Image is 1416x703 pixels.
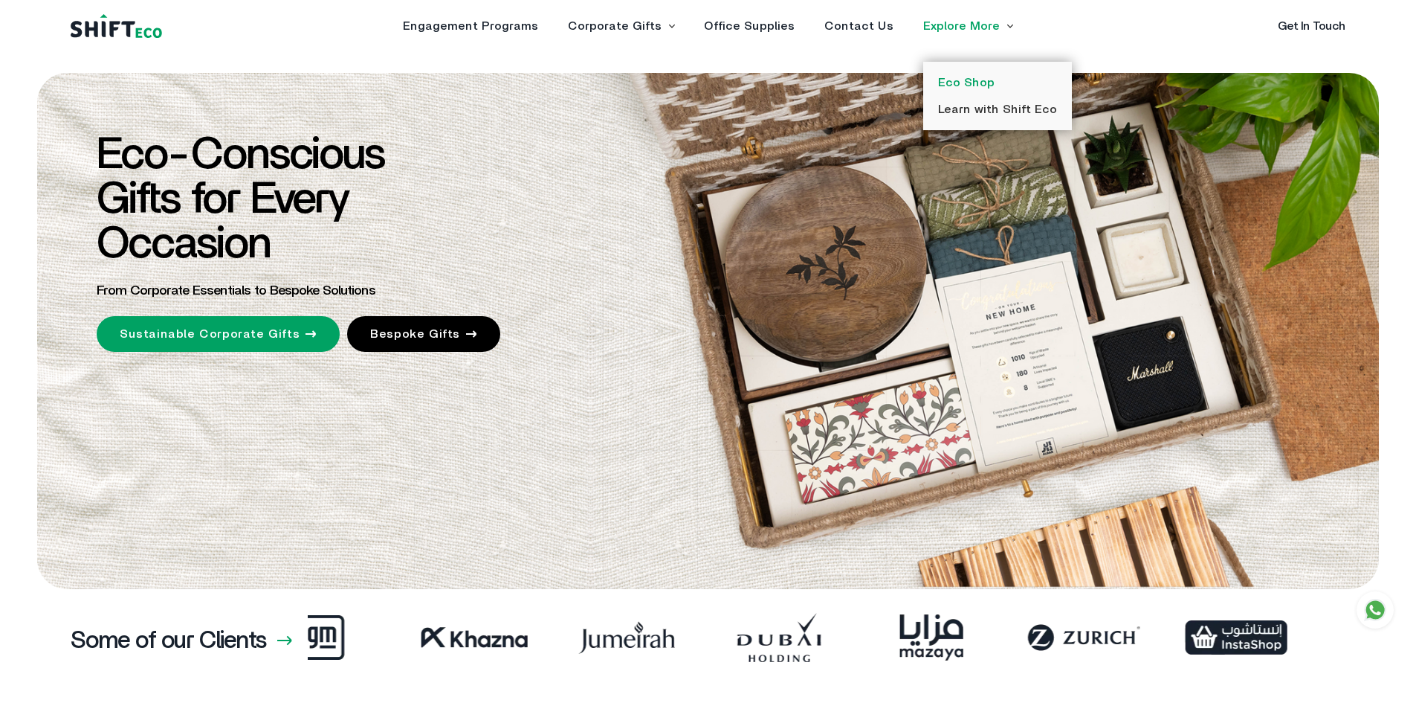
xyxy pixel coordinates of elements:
img: mazaya.webp [835,611,987,664]
img: Frame_5767.webp [1139,611,1292,664]
a: Corporate Gifts [568,20,662,32]
img: Frame_41.webp [682,611,835,664]
h3: Some of our Clients [71,629,266,652]
a: Get In Touch [1278,20,1345,32]
img: Frame_38.webp [530,611,682,664]
a: Contact Us [824,20,893,32]
img: Frame_37.webp [987,611,1139,664]
a: Bespoke Gifts [347,316,500,352]
a: Eco Shop [938,77,995,89]
a: Sustainable Corporate Gifts [97,316,340,352]
img: Frame_59.webp [378,611,530,664]
span: Eco-Conscious Gifts for Every Occasion [97,132,384,266]
a: Explore More [923,20,1000,32]
a: Office Supplies [704,20,795,32]
a: Learn with Shift Eco [938,103,1057,115]
a: Engagement Programs [403,20,538,32]
span: From Corporate Essentials to Bespoke Solutions [97,284,375,298]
